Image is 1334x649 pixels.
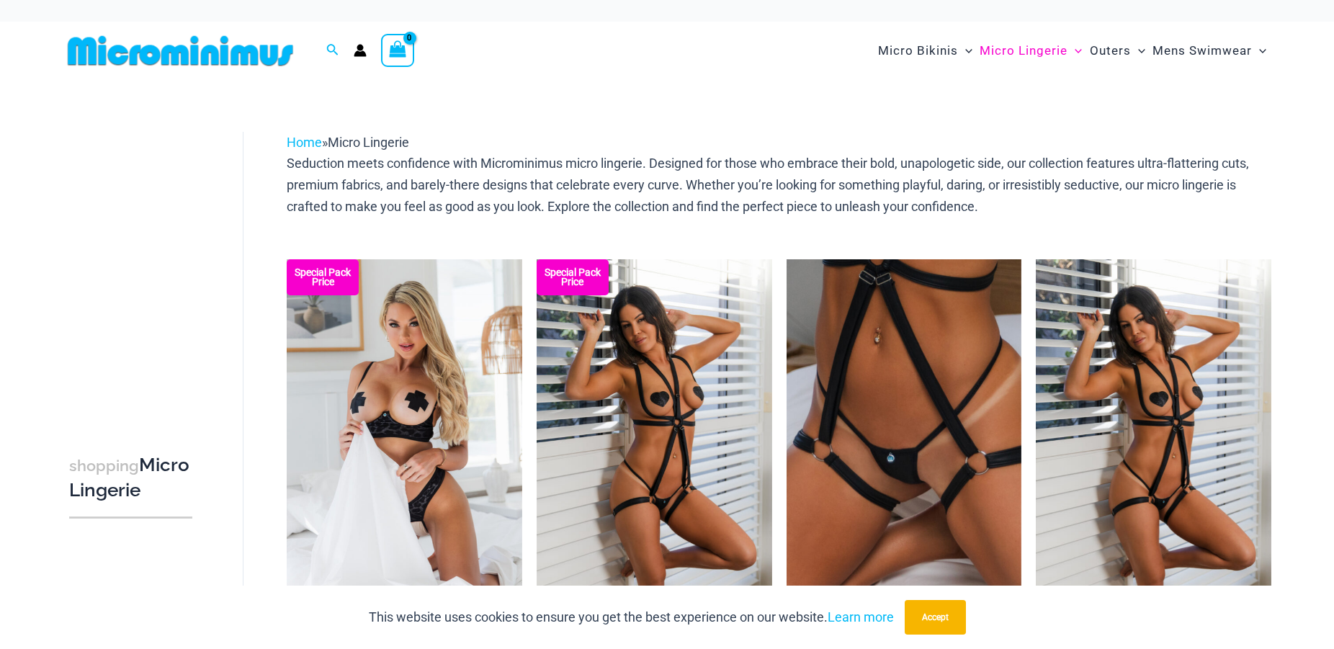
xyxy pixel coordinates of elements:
a: Home [287,135,322,150]
img: Nights Fall Silver Leopard 1036 Bra 6046 Thong 09v2 [287,259,522,612]
iframe: TrustedSite Certified [69,120,199,408]
span: Menu Toggle [958,32,972,69]
span: Menu Toggle [1131,32,1145,69]
a: OutersMenu ToggleMenu Toggle [1086,29,1149,73]
span: » [287,135,409,150]
nav: Site Navigation [872,27,1272,75]
img: MM SHOP LOGO FLAT [62,35,299,67]
span: Micro Lingerie [980,32,1067,69]
span: Menu Toggle [1067,32,1082,69]
a: Micro LingerieMenu ToggleMenu Toggle [976,29,1085,73]
img: Truth or Dare Black Micro 02 [787,259,1022,612]
a: Account icon link [354,44,367,57]
a: Learn more [828,609,894,625]
p: This website uses cookies to ensure you get the best experience on our website. [369,607,894,628]
a: Mens SwimwearMenu ToggleMenu Toggle [1149,29,1270,73]
span: shopping [69,457,139,475]
b: Special Pack Price [537,268,609,287]
span: Mens Swimwear [1152,32,1252,69]
button: Accept [905,600,966,635]
span: Micro Lingerie [328,135,409,150]
a: Truth or Dare Black 1905 Bodysuit 611 Micro 07 Truth or Dare Black 1905 Bodysuit 611 Micro 06Trut... [537,259,772,612]
a: Micro BikinisMenu ToggleMenu Toggle [874,29,976,73]
a: Truth or Dare Black Micro 02Truth or Dare Black 1905 Bodysuit 611 Micro 12Truth or Dare Black 190... [787,259,1022,612]
img: Truth or Dare Black 1905 Bodysuit 611 Micro 07 [537,259,772,612]
span: Micro Bikinis [878,32,958,69]
span: Menu Toggle [1252,32,1266,69]
a: View Shopping Cart, empty [381,34,414,67]
b: Special Pack Price [287,268,359,287]
a: Search icon link [326,42,339,60]
img: Truth or Dare Black 1905 Bodysuit 611 Micro 07 [1036,259,1271,612]
a: Truth or Dare Black 1905 Bodysuit 611 Micro 07Truth or Dare Black 1905 Bodysuit 611 Micro 05Truth... [1036,259,1271,612]
a: Nights Fall Silver Leopard 1036 Bra 6046 Thong 09v2 Nights Fall Silver Leopard 1036 Bra 6046 Thon... [287,259,522,612]
h3: Micro Lingerie [69,453,192,503]
p: Seduction meets confidence with Microminimus micro lingerie. Designed for those who embrace their... [287,153,1271,217]
span: Outers [1090,32,1131,69]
